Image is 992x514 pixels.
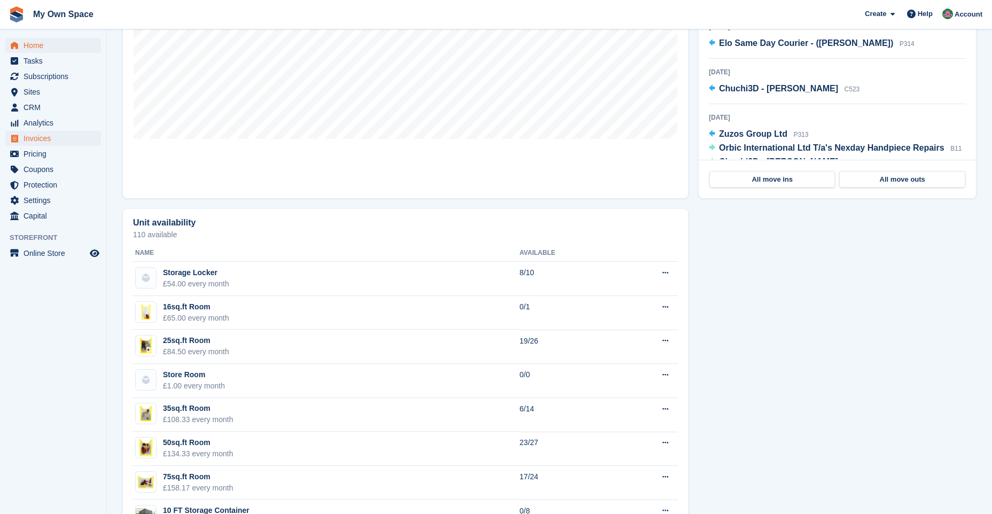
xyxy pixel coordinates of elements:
div: [DATE] [709,67,966,77]
a: menu [5,146,101,161]
span: Orbic International Ltd T/a's Nexday Handpiece Repairs [719,143,944,152]
td: 19/26 [520,330,617,364]
img: blank-unit-type-icon-ffbac7b88ba66c5e286b0e438baccc4b9c83835d4c34f86887a83fc20ec27e7b.svg [136,268,156,288]
span: Elo Same Day Courier - ([PERSON_NAME]) [719,38,893,48]
img: 16ft-storage-room-front-2.png [136,302,156,322]
span: Help [918,9,933,19]
td: 8/10 [520,262,617,296]
a: Orbic International Ltd T/a's Nexday Handpiece Repairs B11 [709,142,962,155]
a: Zuzos Group Ltd P313 [709,128,808,142]
span: Protection [24,177,88,192]
div: 50sq.ft Room [163,437,233,448]
span: P311 [845,159,860,166]
img: 50sqft-front-3.png [136,438,156,458]
div: [DATE] [709,113,966,122]
a: menu [5,193,101,208]
div: 75sq.ft Room [163,471,233,482]
div: £65.00 every month [163,313,229,324]
span: Chuchi3D - [PERSON_NAME] [719,157,838,166]
span: Invoices [24,131,88,146]
span: Capital [24,208,88,223]
a: menu [5,115,101,130]
img: 35sqft_storage_room-front-3.png [136,403,156,424]
a: Chuchi3D - [PERSON_NAME] P311 [709,155,860,169]
div: Store Room [163,369,225,380]
span: Chuchi3D - [PERSON_NAME] [719,84,838,93]
div: £134.33 every month [163,448,233,460]
a: menu [5,53,101,68]
td: 0/0 [520,364,617,398]
a: Chuchi3D - [PERSON_NAME] C523 [709,82,860,96]
td: 17/24 [520,466,617,500]
a: menu [5,177,101,192]
a: Preview store [88,247,101,260]
span: B11 [950,145,962,152]
a: menu [5,208,101,223]
a: All move outs [839,171,965,188]
span: Tasks [24,53,88,68]
h2: Unit availability [133,218,196,228]
div: £54.00 every month [163,278,229,290]
a: menu [5,84,101,99]
a: menu [5,131,101,146]
span: Zuzos Group Ltd [719,129,787,138]
span: Account [955,9,982,20]
th: Available [520,245,617,262]
td: 23/27 [520,432,617,466]
span: CRM [24,100,88,115]
div: £1.00 every month [163,380,225,392]
img: blank-unit-type-icon-ffbac7b88ba66c5e286b0e438baccc4b9c83835d4c34f86887a83fc20ec27e7b.svg [136,370,156,390]
a: menu [5,162,101,177]
img: stora-icon-8386f47178a22dfd0bd8f6a31ec36ba5ce8667c1dd55bd0f319d3a0aa187defe.svg [9,6,25,22]
span: P314 [900,40,915,48]
span: Sites [24,84,88,99]
span: C523 [845,85,860,93]
a: My Own Space [29,5,98,23]
th: Name [133,245,520,262]
a: Elo Same Day Courier - ([PERSON_NAME]) P314 [709,37,915,51]
div: 25sq.ft Room [163,335,229,346]
span: Coupons [24,162,88,177]
span: Create [865,9,886,19]
span: Pricing [24,146,88,161]
span: Analytics [24,115,88,130]
a: menu [5,246,101,261]
a: menu [5,69,101,84]
a: menu [5,100,101,115]
span: Online Store [24,246,88,261]
a: All move ins [709,171,835,188]
span: Settings [24,193,88,208]
div: £158.17 every month [163,482,233,494]
img: Lucy Parry [942,9,953,19]
span: Home [24,38,88,53]
div: 16sq.ft Room [163,301,229,313]
span: P313 [793,131,808,138]
div: £108.33 every month [163,414,233,425]
p: 110 available [133,231,678,238]
img: 25sqft_storage_room-front-3.png [136,336,156,356]
div: Storage Locker [163,267,229,278]
div: £84.50 every month [163,346,229,357]
div: 35sq.ft Room [163,403,233,414]
span: Subscriptions [24,69,88,84]
td: 6/14 [520,398,617,432]
span: Storefront [10,232,106,243]
a: menu [5,38,101,53]
td: 0/1 [520,296,617,330]
img: 75sqft_storage_room-front-3.png [136,472,156,492]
